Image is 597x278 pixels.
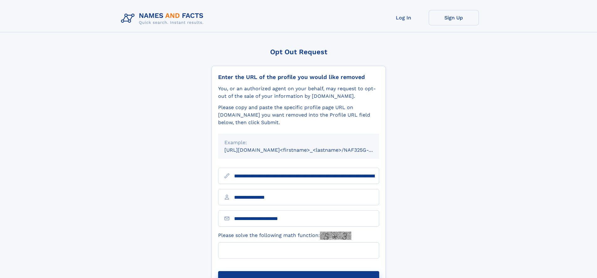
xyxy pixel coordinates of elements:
div: Enter the URL of the profile you would like removed [218,74,379,81]
a: Sign Up [429,10,479,25]
div: Opt Out Request [212,48,386,56]
label: Please solve the following math function: [218,232,351,240]
div: Example: [224,139,373,146]
img: Logo Names and Facts [118,10,209,27]
div: You, or an authorized agent on your behalf, may request to opt-out of the sale of your informatio... [218,85,379,100]
div: Please copy and paste the specific profile page URL on [DOMAIN_NAME] you want removed into the Pr... [218,104,379,126]
a: Log In [379,10,429,25]
small: [URL][DOMAIN_NAME]<firstname>_<lastname>/NAF325G-xxxxxxxx [224,147,391,153]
